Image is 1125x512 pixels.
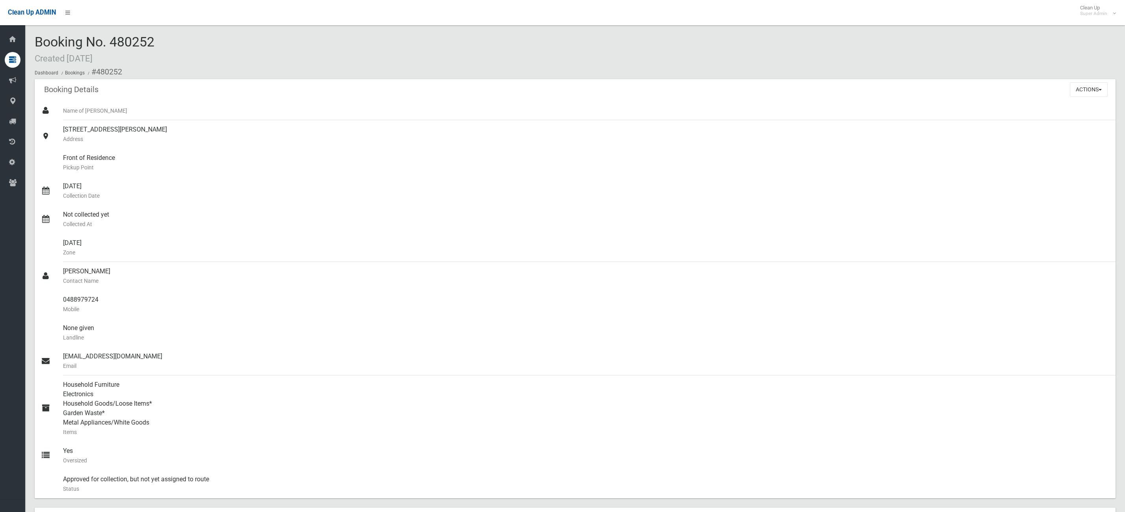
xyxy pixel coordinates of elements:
[63,120,1109,148] div: [STREET_ADDRESS][PERSON_NAME]
[63,148,1109,177] div: Front of Residence
[1076,5,1115,17] span: Clean Up
[8,9,56,16] span: Clean Up ADMIN
[35,53,93,63] small: Created [DATE]
[63,427,1109,437] small: Items
[63,106,1109,115] small: Name of [PERSON_NAME]
[63,361,1109,371] small: Email
[63,205,1109,234] div: Not collected yet
[63,262,1109,290] div: [PERSON_NAME]
[35,70,58,76] a: Dashboard
[63,319,1109,347] div: None given
[63,442,1109,470] div: Yes
[63,134,1109,144] small: Address
[63,484,1109,493] small: Status
[35,34,154,65] span: Booking No. 480252
[35,347,1116,375] a: [EMAIL_ADDRESS][DOMAIN_NAME]Email
[63,456,1109,465] small: Oversized
[63,470,1109,498] div: Approved for collection, but not yet assigned to route
[63,248,1109,257] small: Zone
[63,304,1109,314] small: Mobile
[63,163,1109,172] small: Pickup Point
[63,177,1109,205] div: [DATE]
[63,219,1109,229] small: Collected At
[63,375,1109,442] div: Household Furniture Electronics Household Goods/Loose Items* Garden Waste* Metal Appliances/White...
[63,347,1109,375] div: [EMAIL_ADDRESS][DOMAIN_NAME]
[63,276,1109,286] small: Contact Name
[63,191,1109,200] small: Collection Date
[86,65,122,79] li: #480252
[65,70,85,76] a: Bookings
[63,234,1109,262] div: [DATE]
[63,290,1109,319] div: 0488979724
[1080,11,1107,17] small: Super Admin
[35,82,108,97] header: Booking Details
[1070,82,1108,97] button: Actions
[63,333,1109,342] small: Landline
